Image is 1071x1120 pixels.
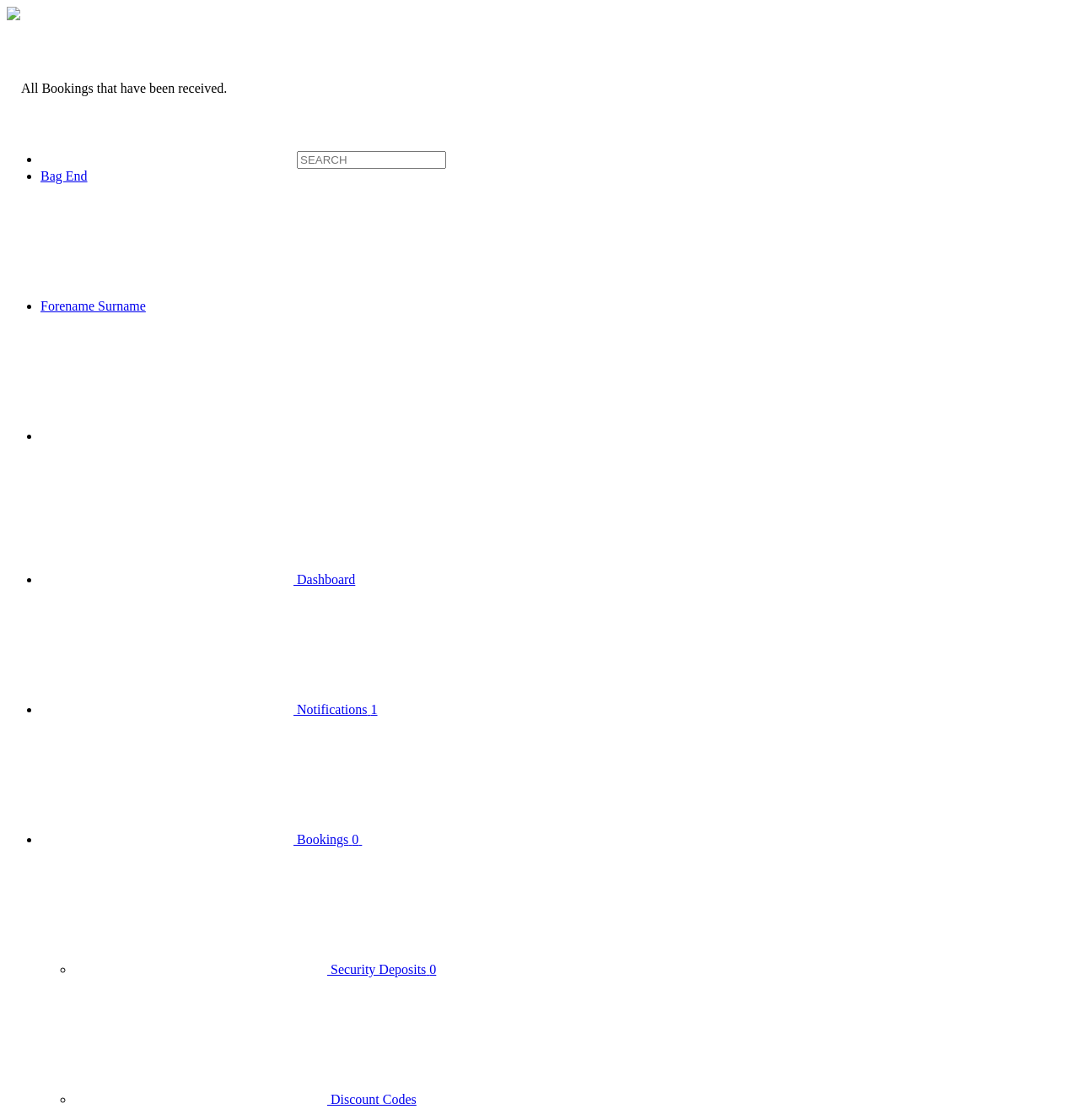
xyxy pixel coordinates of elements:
a: Security Deposits 0 [74,962,436,977]
span: Bookings [297,832,348,847]
a: Forename Surname [40,299,399,313]
span: 0 [352,832,358,847]
a: Notifications 1 [40,702,378,717]
img: menu-toggle-4520fedd754c2a8bde71ea2914dd820b131290c2d9d837ca924f0cce6f9668d0.png [7,7,20,20]
span: Notifications [297,702,368,717]
span: 0 [429,962,436,977]
span: Dashboard [297,572,355,587]
a: Bookings 0 [40,832,615,847]
span: Security Deposits [331,962,426,977]
span: 1 [371,702,378,717]
input: SEARCH [297,151,446,169]
div: All Bookings that have been received. [21,81,227,96]
a: Dashboard [40,572,355,587]
a: Discount Codes [74,1092,417,1106]
a: Bag End [40,169,88,183]
span: Discount Codes [331,1092,417,1106]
